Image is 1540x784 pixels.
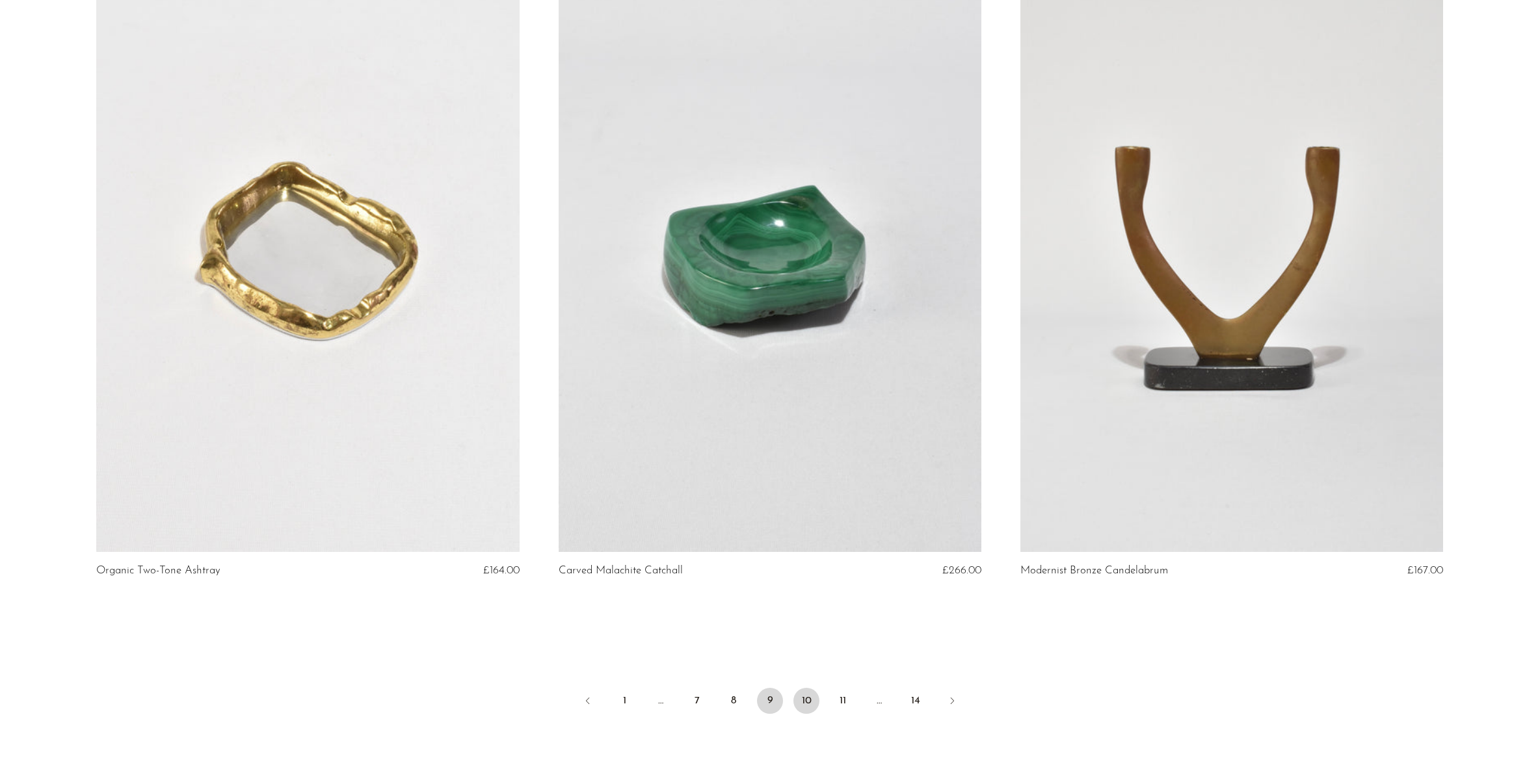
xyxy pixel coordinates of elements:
a: 8 [721,688,747,714]
span: … [648,688,674,714]
a: 1 [611,688,637,714]
span: £266.00 [942,565,981,576]
a: Carved Malachite Catchall [559,565,683,577]
a: Previous [575,688,601,716]
a: 14 [903,688,929,714]
span: £167.00 [1407,565,1443,576]
a: Organic Two-Tone Ashtray [96,565,220,577]
a: Modernist Bronze Candelabrum [1020,565,1168,577]
span: £164.00 [483,565,520,576]
span: 9 [757,688,783,714]
span: … [866,688,892,714]
a: 11 [830,688,856,714]
a: Next [939,688,965,716]
a: 7 [684,688,710,714]
a: 10 [793,688,819,714]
